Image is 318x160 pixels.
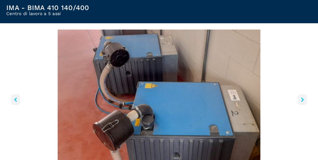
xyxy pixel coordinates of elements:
button: right-button [298,94,307,105]
button: left-button [11,94,20,105]
h1: IMA - BIMA 410 140/400 [6,4,89,11]
h2: Centro di lavoro a 5 assi [6,11,89,16]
